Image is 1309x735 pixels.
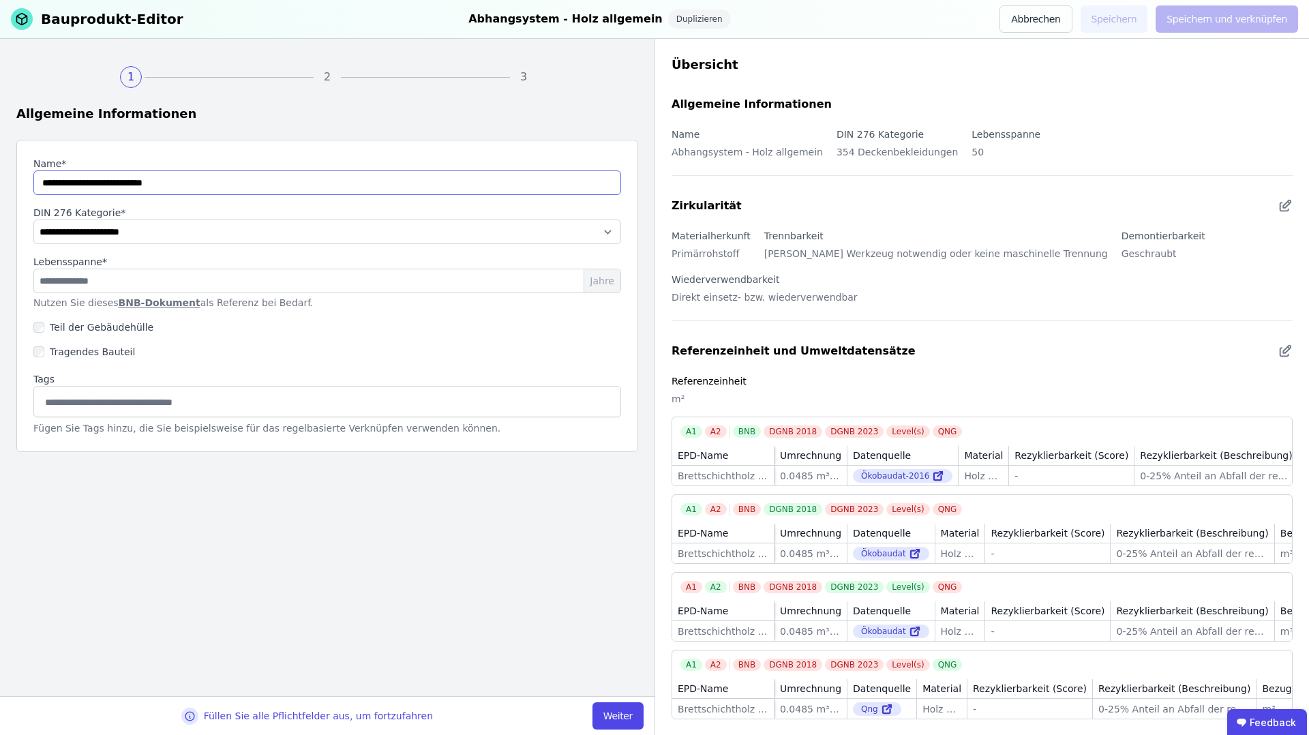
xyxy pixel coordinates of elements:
[825,425,884,438] div: DGNB 2023
[991,625,1104,638] div: -
[1098,702,1250,716] div: 0-25% Anteil an Abfall der recycled wird
[973,702,1087,716] div: -
[941,547,980,560] div: Holz allgemein
[922,702,961,716] div: Holz allgemein
[853,469,952,483] div: Ökobaudat-2016
[316,66,338,88] div: 2
[672,244,751,271] div: Primärrohstoff
[33,157,621,170] label: Name*
[33,372,621,386] label: Tags
[672,230,751,241] label: Materialherkunft
[999,5,1072,33] button: Abbrechen
[678,547,768,560] div: Brettschichtholz - Standardformen (Durchschnitt DE)
[1156,5,1298,33] button: Speichern und verknüpfen
[678,625,768,638] div: Brettschichtholz - Standardformen (Durchschnitt DE)
[1014,449,1128,462] div: Rezyklierbarkeit (Score)
[1122,244,1205,271] div: Geschraubt
[780,625,841,638] div: 0.0485 m³/m²
[964,449,1003,462] div: Material
[33,206,621,220] label: audits.requiredField
[973,682,1087,695] div: Rezyklierbarkeit (Score)
[886,659,929,671] div: Level(s)
[672,376,747,387] label: Referenzeinheit
[764,425,822,438] div: DGNB 2018
[1014,469,1128,483] div: -
[680,425,702,438] div: A1
[780,449,841,462] div: Umrechnung
[780,469,841,483] div: 0.0485 m³/m²
[933,581,963,593] div: QNG
[678,604,728,618] div: EPD-Name
[204,709,433,723] div: Füllen Sie alle Pflichtfelder aus, um fortzufahren
[680,581,702,593] div: A1
[678,449,728,462] div: EPD-Name
[780,526,841,540] div: Umrechnung
[680,659,702,671] div: A1
[672,274,780,285] label: Wiederverwendbarkeit
[678,682,728,695] div: EPD-Name
[825,503,884,515] div: DGNB 2023
[853,526,911,540] div: Datenquelle
[678,469,768,483] div: Brettschichtholz - Standardformen (Durchschnitt DE)
[705,659,727,671] div: A2
[668,10,731,29] div: Duplizieren
[678,526,728,540] div: EPD-Name
[853,702,901,716] div: Qng
[886,503,929,515] div: Level(s)
[991,526,1104,540] div: Rezyklierbarkeit (Score)
[764,659,822,671] div: DGNB 2018
[1116,604,1268,618] div: Rezyklierbarkeit (Beschreibung)
[592,702,644,730] button: Weiter
[733,659,761,671] div: BNB
[1116,526,1268,540] div: Rezyklierbarkeit (Beschreibung)
[837,142,958,170] div: 354 Deckenbekleidungen
[705,425,727,438] div: A2
[705,581,727,593] div: A2
[780,702,841,716] div: 0.0485 m³/m²
[120,66,142,88] div: 1
[33,255,107,269] label: Lebensspanne*
[672,389,1293,417] div: m²
[672,142,823,170] div: Abhangsystem - Holz allgemein
[764,503,822,515] div: DGNB 2018
[1116,547,1268,560] div: 0-25% Anteil an Abfall der recycled wird
[41,10,183,29] div: Bauprodukt-Editor
[1098,682,1250,695] div: Rezyklierbarkeit (Beschreibung)
[678,702,768,716] div: Brettschichtholz - Standardformen (Durchschnitt DE)
[672,129,699,140] label: Name
[513,66,535,88] div: 3
[1116,625,1268,638] div: 0-25% Anteil an Abfall der recycled wird
[853,604,911,618] div: Datenquelle
[44,320,153,334] label: Teil der Gebäudehülle
[853,449,911,462] div: Datenquelle
[16,104,638,123] div: Allgemeine Informationen
[468,10,663,29] div: Abhangsystem - Holz allgemein
[780,547,841,560] div: 0.0485 m³/m²
[991,547,1104,560] div: -
[1122,230,1205,241] label: Demontierbarkeit
[33,421,621,435] div: Fügen Sie Tags hinzu, die Sie beispielsweise für das regelbasierte Verknüpfen verwenden können.
[941,526,980,540] div: Material
[825,659,884,671] div: DGNB 2023
[933,503,963,515] div: QNG
[764,581,822,593] div: DGNB 2018
[672,288,858,315] div: Direkt einsetz- bzw. wiederverwendbar
[853,682,911,695] div: Datenquelle
[672,55,1293,74] div: Übersicht
[886,425,929,438] div: Level(s)
[853,547,929,560] div: Ökobaudat
[119,297,200,308] a: BNB-Dokument
[780,604,841,618] div: Umrechnung
[733,581,761,593] div: BNB
[964,469,1003,483] div: Holz allgemein
[1081,5,1148,33] button: Speichern
[941,604,980,618] div: Material
[33,296,621,310] p: Nutzen Sie dieses als Referenz bei Bedarf.
[972,129,1040,140] label: Lebensspanne
[733,503,761,515] div: BNB
[837,129,924,140] label: DIN 276 Kategorie
[780,682,841,695] div: Umrechnung
[922,682,961,695] div: Material
[825,581,884,593] div: DGNB 2023
[991,604,1104,618] div: Rezyklierbarkeit (Score)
